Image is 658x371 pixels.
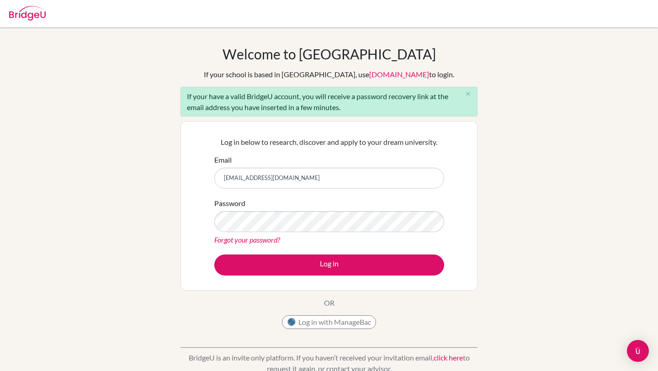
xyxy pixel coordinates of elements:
[214,154,232,165] label: Email
[282,315,376,329] button: Log in with ManageBac
[9,6,46,21] img: Bridge-U
[180,87,478,117] div: If your have a valid BridgeU account, you will receive a password recovery link at the email addr...
[434,353,463,362] a: click here
[465,90,472,97] i: close
[459,87,477,101] button: Close
[214,254,444,276] button: Log in
[204,69,454,80] div: If your school is based in [GEOGRAPHIC_DATA], use to login.
[627,340,649,362] div: Open Intercom Messenger
[223,46,436,62] h1: Welcome to [GEOGRAPHIC_DATA]
[214,235,280,244] a: Forgot your password?
[214,198,245,209] label: Password
[324,297,334,308] p: OR
[214,137,444,148] p: Log in below to research, discover and apply to your dream university.
[369,70,429,79] a: [DOMAIN_NAME]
